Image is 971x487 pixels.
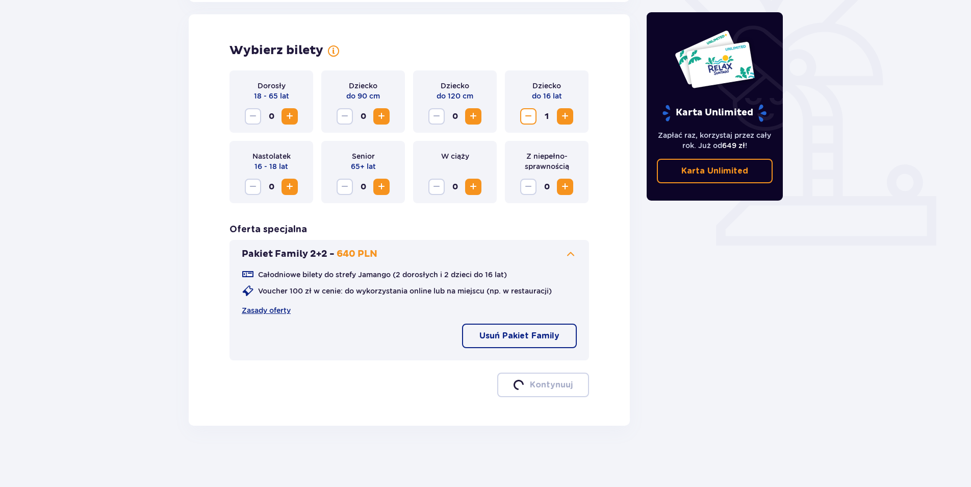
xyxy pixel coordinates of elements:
button: Increase [465,108,481,125]
span: 649 zł [722,141,745,150]
p: do 120 cm [437,91,473,101]
span: 0 [447,179,463,195]
button: Increase [282,108,298,125]
a: Zasady oferty [242,305,291,315]
p: Z niepełno­sprawnością [513,151,580,172]
p: Zapłać raz, korzystaj przez cały rok. Już od ! [657,130,773,151]
button: Decrease [520,179,536,195]
p: Nastolatek [252,151,291,161]
span: 0 [447,108,463,125]
button: Decrease [337,108,353,125]
span: 0 [539,179,555,195]
span: 0 [263,108,279,125]
span: 0 [355,108,371,125]
p: Senior [352,151,375,161]
button: Pakiet Family 2+2 -640 PLN [242,248,577,260]
p: do 90 cm [346,91,380,101]
p: Oferta specjalna [229,224,307,236]
span: 0 [355,179,371,195]
p: Karta Unlimited [681,165,748,177]
button: Decrease [520,108,536,125]
button: Decrease [245,179,261,195]
a: Karta Unlimited [657,159,773,183]
button: Usuń Pakiet Family [462,324,577,348]
button: Increase [465,179,481,195]
button: Decrease [428,179,445,195]
p: Dorosły [258,81,286,91]
span: 0 [263,179,279,195]
button: loaderKontynuuj [497,373,589,397]
p: Pakiet Family 2+2 - [242,248,335,260]
p: 18 - 65 lat [254,91,289,101]
p: Dziecko [441,81,469,91]
p: Voucher 100 zł w cenie: do wykorzystania online lub na miejscu (np. w restauracji) [258,286,552,296]
button: Increase [557,179,573,195]
img: loader [513,380,523,390]
p: 16 - 18 lat [254,161,288,172]
p: Dziecko [532,81,561,91]
button: Decrease [337,179,353,195]
button: Increase [373,108,390,125]
button: Increase [557,108,573,125]
p: 640 PLN [337,248,377,260]
p: W ciąży [441,151,469,161]
p: 65+ lat [351,161,376,172]
p: Wybierz bilety [229,43,323,58]
button: Increase [282,179,298,195]
p: Kontynuuj [530,379,573,391]
p: do 16 lat [532,91,562,101]
p: Usuń Pakiet Family [479,330,559,342]
button: Increase [373,179,390,195]
p: Karta Unlimited [661,104,768,122]
p: Dziecko [349,81,377,91]
p: Całodniowe bilety do strefy Jamango (2 dorosłych i 2 dzieci do 16 lat) [258,270,507,280]
button: Decrease [428,108,445,125]
button: Decrease [245,108,261,125]
span: 1 [539,108,555,125]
